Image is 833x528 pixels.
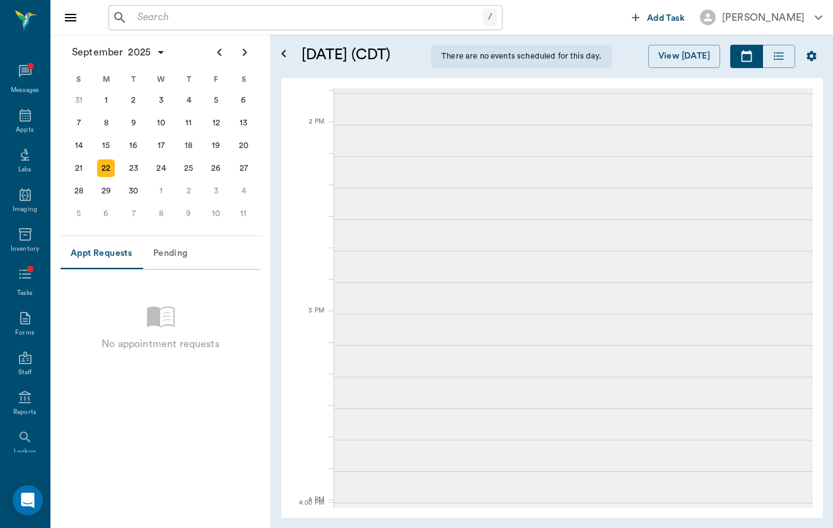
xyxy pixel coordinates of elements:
div: Tuesday, September 9, 2025 [125,114,143,132]
div: Sunday, September 14, 2025 [70,137,88,154]
input: Search [132,9,483,26]
p: No appointment requests [102,336,219,352]
button: Open calendar [276,30,291,78]
div: Tuesday, October 7, 2025 [125,205,143,222]
div: Sunday, August 31, 2025 [70,91,88,109]
button: Next page [232,40,257,65]
div: Monday, September 8, 2025 [97,114,115,132]
div: Saturday, September 20, 2025 [235,137,252,154]
div: 2 PM [291,115,324,147]
div: Tuesday, September 30, 2025 [125,182,143,200]
div: Monday, September 29, 2025 [97,182,115,200]
div: T [120,70,148,89]
div: Thursday, September 25, 2025 [180,159,197,177]
div: Saturday, September 13, 2025 [235,114,252,132]
div: 4:00 PM [291,496,324,509]
div: Appts [16,125,33,135]
button: Pending [142,239,199,269]
div: M [93,70,120,89]
span: September [69,43,125,61]
button: September2025 [66,40,172,65]
div: Open Intercom Messenger [13,485,43,515]
div: Tuesday, September 2, 2025 [125,91,143,109]
div: Wednesday, September 17, 2025 [153,137,170,154]
div: T [175,70,202,89]
div: Tuesday, September 23, 2025 [125,159,143,177]
button: [PERSON_NAME] [690,6,832,29]
div: Sunday, September 7, 2025 [70,114,88,132]
div: Tuesday, September 16, 2025 [125,137,143,154]
div: Lookup [14,447,36,457]
div: Sunday, October 5, 2025 [70,205,88,222]
div: Tasks [17,289,33,298]
div: Saturday, October 4, 2025 [235,182,252,200]
div: Wednesday, September 24, 2025 [153,159,170,177]
div: S [65,70,93,89]
div: Sunday, September 21, 2025 [70,159,88,177]
div: S [230,70,257,89]
div: Thursday, October 9, 2025 [180,205,197,222]
div: Staff [18,368,32,377]
div: Wednesday, September 3, 2025 [153,91,170,109]
div: Thursday, October 2, 2025 [180,182,197,200]
button: Appt Requests [61,239,142,269]
div: Wednesday, October 1, 2025 [153,182,170,200]
div: Friday, September 5, 2025 [207,91,225,109]
button: View [DATE] [648,45,720,68]
div: Labs [18,165,32,175]
div: Today, Monday, September 22, 2025 [97,159,115,177]
h5: [DATE] (CDT) [301,45,421,65]
div: Wednesday, October 8, 2025 [153,205,170,222]
div: Saturday, September 27, 2025 [235,159,252,177]
div: Wednesday, September 10, 2025 [153,114,170,132]
div: Saturday, October 11, 2025 [235,205,252,222]
div: Monday, October 6, 2025 [97,205,115,222]
div: Sunday, September 28, 2025 [70,182,88,200]
div: Inventory [11,244,39,254]
div: Thursday, September 18, 2025 [180,137,197,154]
div: Friday, September 26, 2025 [207,159,225,177]
button: Previous page [207,40,232,65]
div: Thursday, September 4, 2025 [180,91,197,109]
div: There are no events scheduled for this day. [431,45,612,68]
div: Monday, September 15, 2025 [97,137,115,154]
button: Close drawer [58,5,83,30]
button: Add Task [627,6,690,29]
div: Monday, September 1, 2025 [97,91,115,109]
div: Friday, October 3, 2025 [207,182,225,200]
div: Imaging [13,205,37,214]
span: 2025 [125,43,153,61]
div: Friday, September 12, 2025 [207,114,225,132]
div: Appointment request tabs [61,239,260,269]
div: Saturday, September 6, 2025 [235,91,252,109]
div: Friday, September 19, 2025 [207,137,225,154]
div: 3 PM [291,304,324,336]
div: Messages [11,86,40,95]
div: [PERSON_NAME] [722,10,805,25]
div: F [202,70,230,89]
div: 4 PM [291,493,324,506]
div: Forms [15,328,34,338]
div: / [483,9,497,26]
div: Thursday, September 11, 2025 [180,114,197,132]
div: Reports [13,408,37,417]
div: Friday, October 10, 2025 [207,205,225,222]
div: W [148,70,175,89]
